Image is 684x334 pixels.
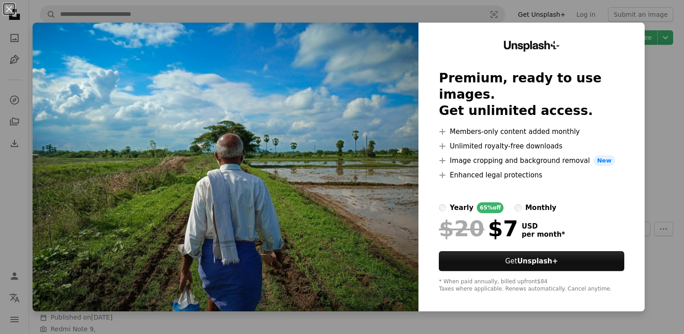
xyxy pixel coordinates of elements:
[439,126,624,137] li: Members-only content added monthly
[439,155,624,166] li: Image cropping and background removal
[450,202,473,213] div: yearly
[439,170,624,181] li: Enhanced legal protections
[439,251,624,271] button: GetUnsplash+
[439,217,518,240] div: $7
[514,204,522,211] input: monthly
[439,278,624,293] div: * When paid annually, billed upfront $84 Taxes where applicable. Renews automatically. Cancel any...
[439,70,624,119] h2: Premium, ready to use images. Get unlimited access.
[594,155,615,166] span: New
[522,222,565,230] span: USD
[439,217,484,240] span: $20
[477,202,503,213] div: 65% off
[525,202,556,213] div: monthly
[522,230,565,239] span: per month *
[439,141,624,152] li: Unlimited royalty-free downloads
[439,204,446,211] input: yearly65%off
[517,257,558,265] strong: Unsplash+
